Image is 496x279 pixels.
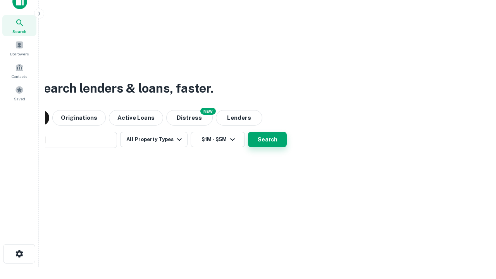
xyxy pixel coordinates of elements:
button: All Property Types [120,132,188,147]
button: Search [248,132,287,147]
span: Borrowers [10,51,29,57]
span: Search [12,28,26,34]
span: Saved [14,96,25,102]
iframe: Chat Widget [457,217,496,254]
button: $1M - $5M [191,132,245,147]
a: Contacts [2,60,36,81]
button: Lenders [216,110,262,126]
span: Contacts [12,73,27,79]
div: NEW [200,108,216,115]
a: Saved [2,83,36,103]
button: Search distressed loans with lien and other non-mortgage details. [166,110,213,126]
button: Originations [52,110,106,126]
h3: Search lenders & loans, faster. [35,79,214,98]
a: Borrowers [2,38,36,59]
button: Active Loans [109,110,163,126]
a: Search [2,15,36,36]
